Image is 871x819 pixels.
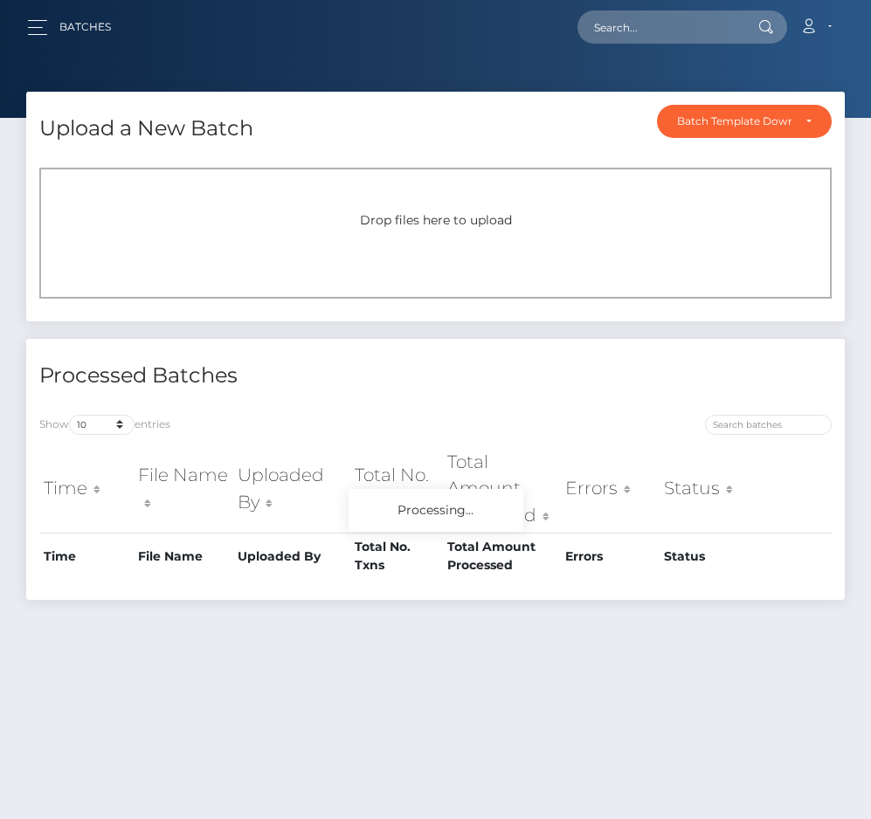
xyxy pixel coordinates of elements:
[350,533,443,579] th: Total No. Txns
[561,533,660,579] th: Errors
[705,415,832,435] input: Search batches
[39,114,253,144] h4: Upload a New Batch
[577,10,742,44] input: Search...
[39,361,423,391] h4: Processed Batches
[134,533,234,579] th: File Name
[561,444,660,533] th: Errors
[39,415,170,435] label: Show entries
[350,444,443,533] th: Total No. Txns
[59,9,111,45] a: Batches
[660,533,760,579] th: Status
[360,212,512,228] span: Drop files here to upload
[677,114,792,128] div: Batch Template Download
[233,533,349,579] th: Uploaded By
[660,444,760,533] th: Status
[233,444,349,533] th: Uploaded By
[443,444,561,533] th: Total Amount Processed
[39,444,134,533] th: Time
[657,105,832,138] button: Batch Template Download
[69,415,135,435] select: Showentries
[349,489,523,532] div: Processing...
[134,444,234,533] th: File Name
[443,533,561,579] th: Total Amount Processed
[39,533,134,579] th: Time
